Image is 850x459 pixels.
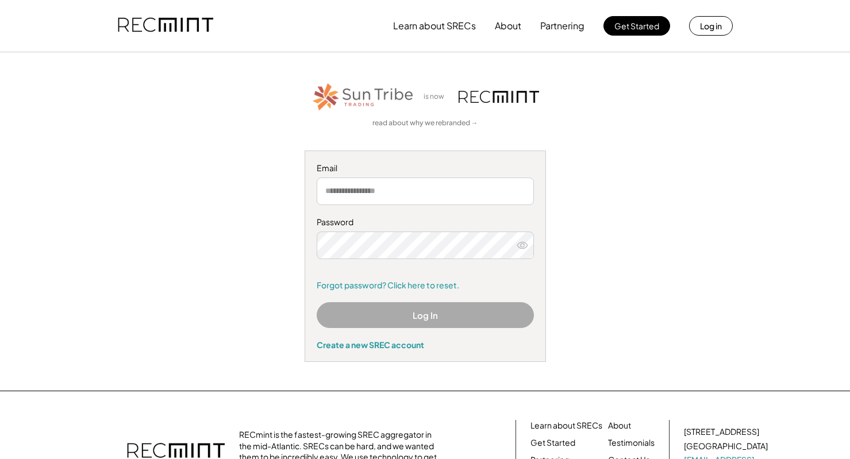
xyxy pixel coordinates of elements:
[689,16,733,36] button: Log in
[317,340,534,350] div: Create a new SREC account
[540,14,584,37] button: Partnering
[317,163,534,174] div: Email
[372,118,478,128] a: read about why we rebranded →
[608,437,655,449] a: Testimonials
[495,14,521,37] button: About
[311,81,415,113] img: STT_Horizontal_Logo%2B-%2BColor.png
[421,92,453,102] div: is now
[317,217,534,228] div: Password
[684,441,768,452] div: [GEOGRAPHIC_DATA]
[317,302,534,328] button: Log In
[118,6,213,45] img: recmint-logotype%403x.png
[393,14,476,37] button: Learn about SRECs
[603,16,670,36] button: Get Started
[608,420,631,431] a: About
[684,426,759,438] div: [STREET_ADDRESS]
[530,420,602,431] a: Learn about SRECs
[530,437,575,449] a: Get Started
[459,91,539,103] img: recmint-logotype%403x.png
[317,280,534,291] a: Forgot password? Click here to reset.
